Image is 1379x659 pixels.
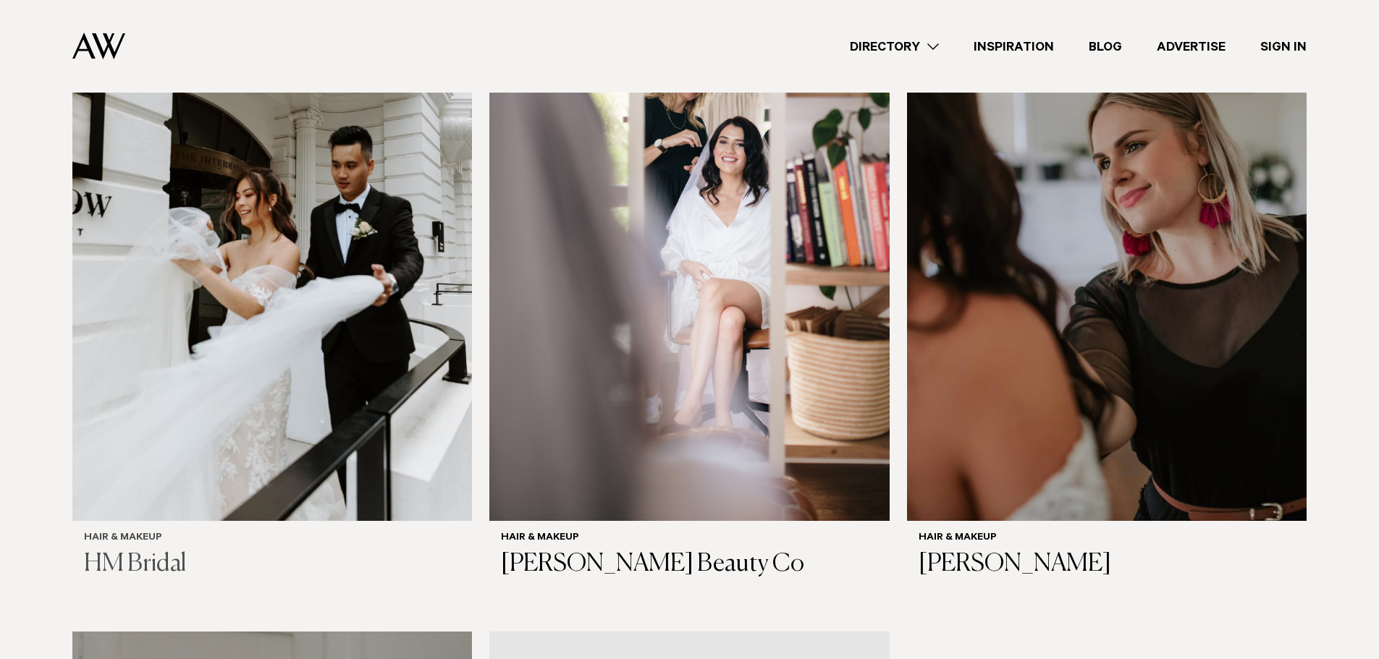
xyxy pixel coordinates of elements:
[501,550,877,579] h3: [PERSON_NAME] Beauty Co
[1243,37,1324,56] a: Sign In
[919,550,1295,579] h3: [PERSON_NAME]
[832,37,956,56] a: Directory
[84,532,460,545] h6: Hair & Makeup
[501,532,877,545] h6: Hair & Makeup
[919,532,1295,545] h6: Hair & Makeup
[84,550,460,579] h3: HM Bridal
[1139,37,1243,56] a: Advertise
[956,37,1071,56] a: Inspiration
[1071,37,1139,56] a: Blog
[72,33,125,59] img: Auckland Weddings Logo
